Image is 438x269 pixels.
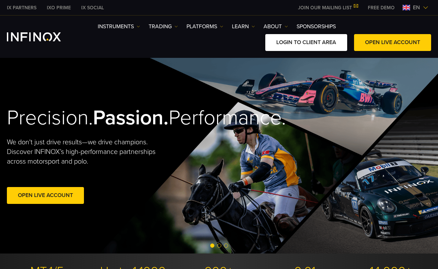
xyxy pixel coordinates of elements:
a: Learn [232,22,255,31]
span: en [410,3,423,12]
h2: Precision. Performance. [7,105,198,131]
p: We don't just drive results—we drive champions. Discover INFINOX’s high-performance partnerships ... [7,137,160,166]
a: Instruments [98,22,140,31]
a: INFINOX [42,4,76,11]
span: Go to slide 3 [224,244,228,248]
a: JOIN OUR MAILING LIST [293,5,363,11]
a: Open Live Account [7,187,84,204]
strong: Passion. [93,105,169,130]
a: INFINOX Logo [7,32,77,41]
a: TRADING [149,22,178,31]
a: INFINOX MENU [363,4,400,11]
a: SPONSORSHIPS [297,22,336,31]
a: PLATFORMS [186,22,223,31]
span: Go to slide 2 [217,244,221,248]
a: LOGIN TO CLIENT AREA [265,34,347,51]
a: INFINOX [76,4,109,11]
a: ABOUT [264,22,288,31]
a: INFINOX [2,4,42,11]
a: OPEN LIVE ACCOUNT [354,34,431,51]
span: Go to slide 1 [210,244,214,248]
